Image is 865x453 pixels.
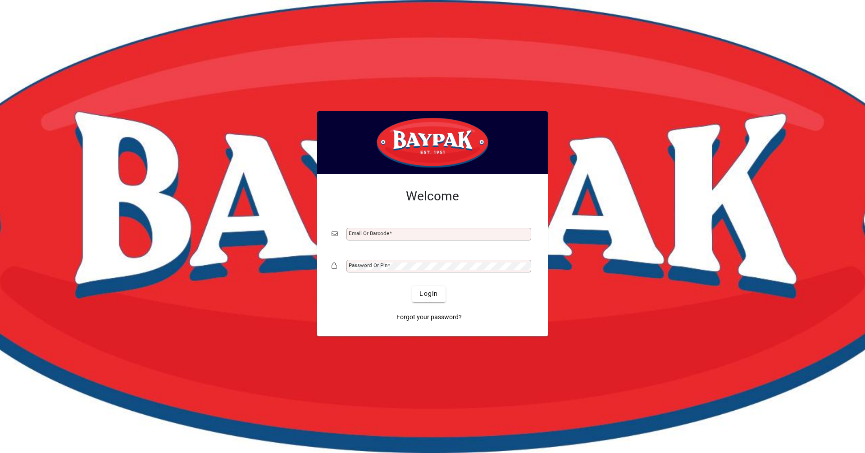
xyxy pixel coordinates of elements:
[419,289,438,299] span: Login
[393,309,465,326] a: Forgot your password?
[332,189,533,204] h2: Welcome
[349,262,387,268] mat-label: Password or Pin
[349,230,389,236] mat-label: Email or Barcode
[412,286,445,302] button: Login
[396,313,462,322] span: Forgot your password?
